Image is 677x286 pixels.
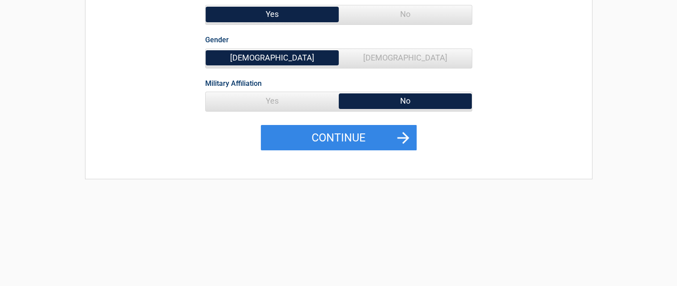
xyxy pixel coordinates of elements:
button: Continue [261,125,417,151]
span: No [339,5,472,23]
span: Yes [206,5,339,23]
label: Gender [205,34,229,46]
span: [DEMOGRAPHIC_DATA] [206,49,339,67]
span: Yes [206,92,339,110]
label: Military Affiliation [205,77,262,89]
span: No [339,92,472,110]
span: [DEMOGRAPHIC_DATA] [339,49,472,67]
